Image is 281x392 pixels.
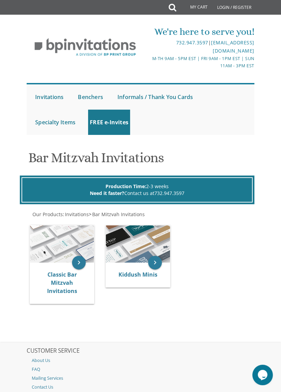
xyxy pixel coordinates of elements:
[64,211,89,218] a: Invitations
[65,211,89,218] span: Invitations
[106,225,170,263] img: Kiddush Minis
[90,190,124,196] span: Need it faster?
[27,33,144,61] img: BP Invitation Loft
[89,211,145,218] span: >
[154,190,184,196] a: 732.947.3597
[252,365,274,385] iframe: chat widget
[141,55,254,70] div: M-Th 9am - 5pm EST | Fri 9am - 1pm EST | Sun 11am - 3pm EST
[32,211,63,218] a: Our Products
[27,348,254,354] h2: CUSTOMER SERVICE
[27,356,254,365] a: About Us
[22,177,253,202] div: 2-3 weeks Contact us at
[27,365,254,374] a: FAQ
[27,383,254,392] a: Contact Us
[30,225,94,263] img: Classic Bar Mitzvah Invitations
[211,39,254,54] a: [EMAIL_ADDRESS][DOMAIN_NAME]
[47,271,77,295] a: Classic Bar Mitzvah Invitations
[72,256,86,269] a: keyboard_arrow_right
[176,39,208,46] a: 732.947.3597
[88,110,130,135] a: FREE e-Invites
[141,39,254,55] div: |
[175,1,212,14] a: My Cart
[27,211,254,218] div: :
[148,256,162,269] a: keyboard_arrow_right
[28,150,253,170] h1: Bar Mitzvah Invitations
[106,183,146,190] span: Production Time:
[141,25,254,39] div: We're here to serve you!
[116,84,195,110] a: Informals / Thank You Cards
[27,374,254,383] a: Mailing Services
[76,84,105,110] a: Benchers
[33,84,65,110] a: Invitations
[118,271,157,278] a: Kiddush Minis
[92,211,145,218] span: Bar Mitzvah Invitations
[92,211,145,218] a: Bar Mitzvah Invitations
[33,110,77,135] a: Specialty Items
